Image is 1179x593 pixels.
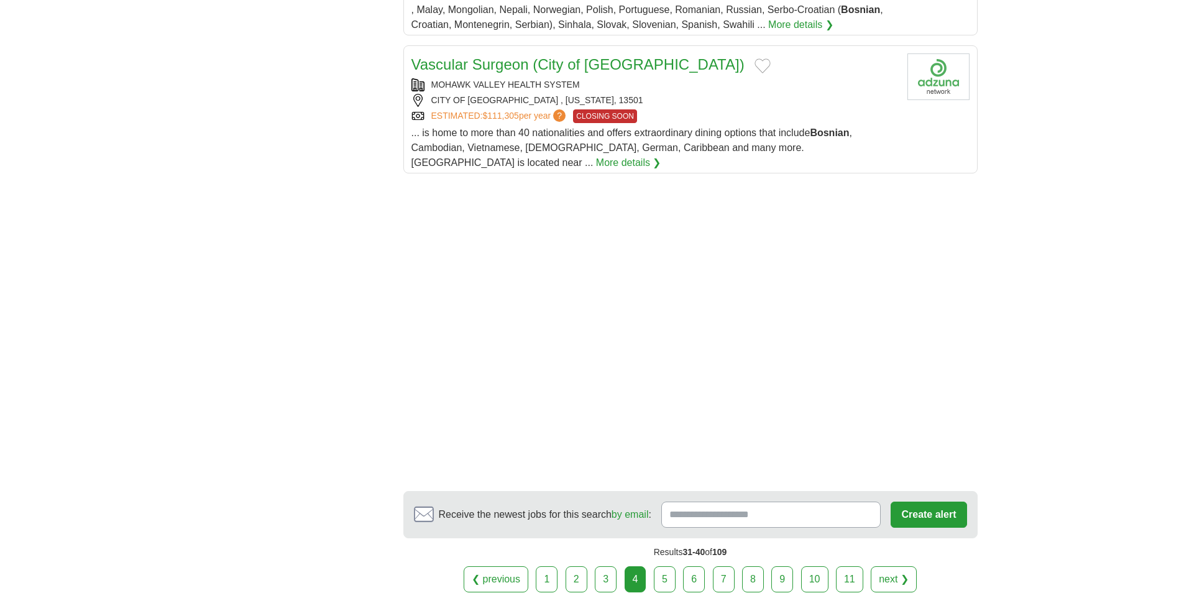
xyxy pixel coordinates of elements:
a: More details ❯ [596,155,661,170]
strong: Bosnian [841,4,880,15]
a: by email [612,509,649,520]
a: next ❯ [871,566,917,592]
div: Results of [403,538,978,566]
button: Add to favorite jobs [755,58,771,73]
a: 10 [801,566,828,592]
div: MOHAWK VALLEY HEALTH SYSTEM [411,78,897,91]
a: 2 [566,566,587,592]
a: 1 [536,566,557,592]
a: 3 [595,566,617,592]
a: ❮ previous [464,566,528,592]
a: 6 [683,566,705,592]
a: Vascular Surgeon (City of [GEOGRAPHIC_DATA]) [411,56,745,73]
strong: Bosnian [810,127,849,138]
a: 8 [742,566,764,592]
span: , Malay, Mongolian, Nepali, Norwegian, Polish, Portuguese, Romanian, Russian, Serbo-Croatian ( , ... [411,4,883,30]
span: ... is home to more than 40 nationalities and offers extraordinary dining options that include , ... [411,127,852,168]
a: 5 [654,566,676,592]
iframe: Ads by Google [403,183,978,481]
a: 7 [713,566,735,592]
a: More details ❯ [768,17,833,32]
a: 9 [771,566,793,592]
span: CLOSING SOON [573,109,637,123]
span: 31-40 [682,547,705,557]
span: ? [553,109,566,122]
span: 109 [712,547,727,557]
div: 4 [625,566,646,592]
span: $111,305 [482,111,518,121]
a: 11 [836,566,863,592]
span: Receive the newest jobs for this search : [439,507,651,522]
button: Create alert [891,502,966,528]
img: Company logo [907,53,970,100]
div: CITY OF [GEOGRAPHIC_DATA] , [US_STATE], 13501 [411,94,897,107]
a: ESTIMATED:$111,305per year? [431,109,569,123]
